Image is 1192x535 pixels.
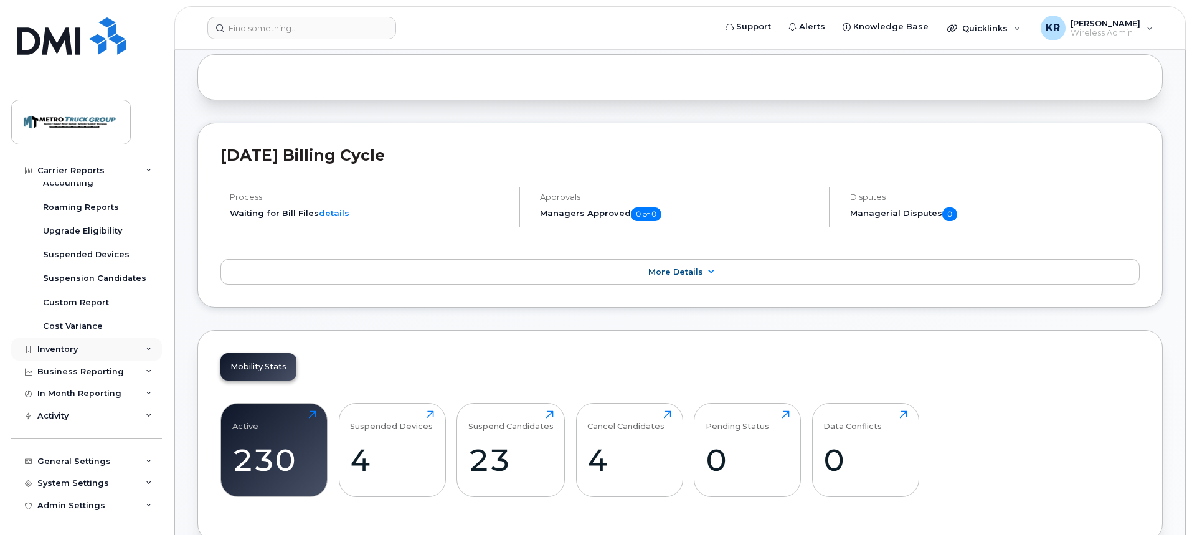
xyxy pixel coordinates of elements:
span: 0 of 0 [631,207,661,221]
div: Quicklinks [939,16,1029,40]
h4: Disputes [850,192,1140,202]
div: Suspended Devices [350,410,433,431]
a: Data Conflicts0 [823,410,907,490]
div: Ken Richardson [1032,16,1162,40]
span: Quicklinks [962,23,1008,33]
h5: Managerial Disputes [850,207,1140,221]
span: More Details [648,267,703,277]
a: Suspend Candidates23 [468,410,554,490]
a: Suspended Devices4 [350,410,434,490]
li: Waiting for Bill Files [230,207,508,219]
div: Pending Status [706,410,769,431]
h4: Approvals [540,192,818,202]
div: 23 [468,442,554,478]
div: Suspend Candidates [468,410,554,431]
div: 0 [823,442,907,478]
a: Pending Status0 [706,410,790,490]
a: Alerts [780,14,834,39]
h4: Process [230,192,508,202]
a: Cancel Candidates4 [587,410,671,490]
span: KR [1046,21,1060,36]
span: Knowledge Base [853,21,929,33]
a: Knowledge Base [834,14,937,39]
h5: Managers Approved [540,207,818,221]
div: Active [232,410,258,431]
input: Find something... [207,17,396,39]
div: 0 [706,442,790,478]
span: Wireless Admin [1071,28,1140,38]
div: Cancel Candidates [587,410,665,431]
div: 230 [232,442,316,478]
div: 4 [587,442,671,478]
a: Support [717,14,780,39]
a: Active230 [232,410,316,490]
h2: [DATE] Billing Cycle [220,146,1140,164]
span: 0 [942,207,957,221]
span: [PERSON_NAME] [1071,18,1140,28]
span: Alerts [799,21,825,33]
a: details [319,208,349,218]
div: 4 [350,442,434,478]
div: Data Conflicts [823,410,882,431]
span: Support [736,21,771,33]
